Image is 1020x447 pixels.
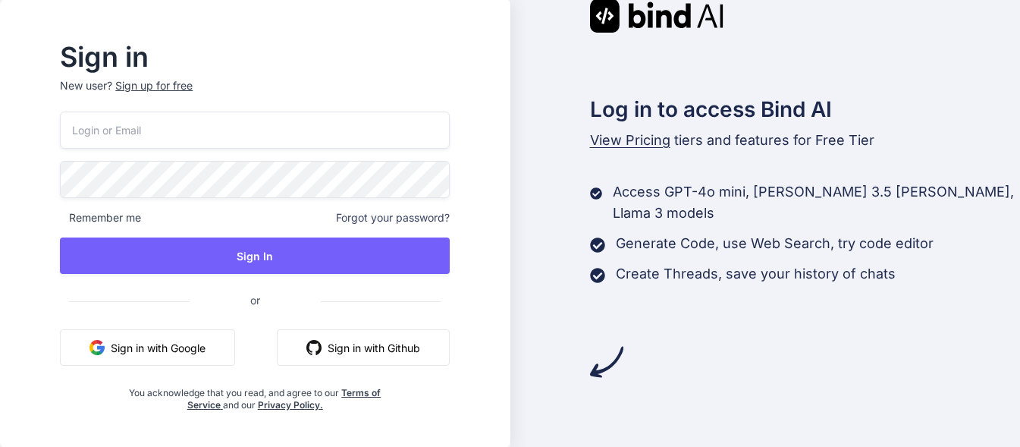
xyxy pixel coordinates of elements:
p: New user? [60,78,450,112]
a: Terms of Service [187,387,381,411]
p: Generate Code, use Web Search, try code editor [616,233,934,254]
img: github [306,340,322,355]
button: Sign in with Google [60,329,235,366]
span: or [190,282,321,319]
input: Login or Email [60,112,450,149]
div: You acknowledge that you read, and agree to our and our [125,378,385,411]
img: arrow [590,345,623,379]
button: Sign in with Github [277,329,450,366]
span: Remember me [60,210,141,225]
p: Create Threads, save your history of chats [616,263,896,285]
span: Forgot your password? [336,210,450,225]
span: View Pricing [590,132,670,148]
div: Sign up for free [115,78,193,93]
a: Privacy Policy. [258,399,323,411]
img: google [89,340,105,355]
h2: Sign in [60,45,450,69]
button: Sign In [60,238,450,274]
p: Access GPT-4o mini, [PERSON_NAME] 3.5 [PERSON_NAME], Llama 3 models [613,181,1020,224]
